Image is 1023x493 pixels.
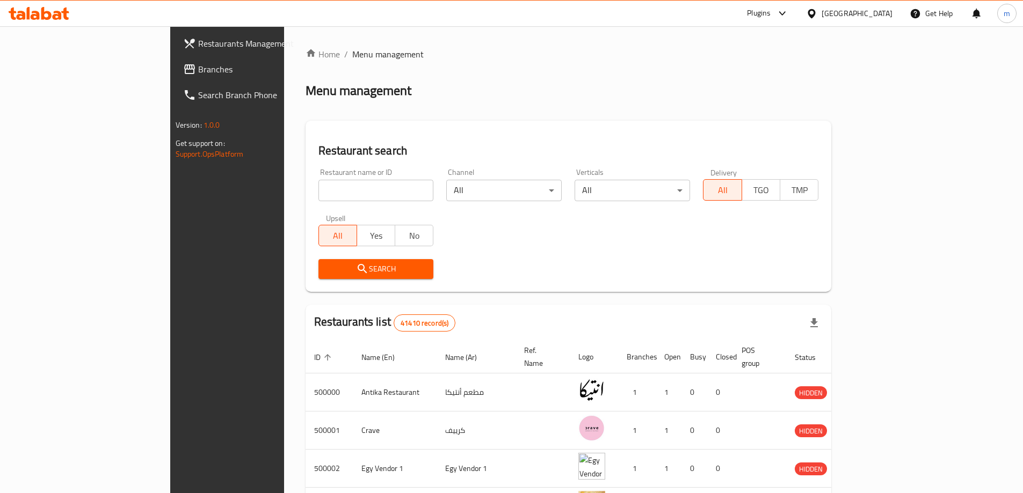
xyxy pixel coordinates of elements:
span: Version: [176,118,202,132]
img: Antika Restaurant [578,377,605,403]
div: All [446,180,562,201]
button: All [703,179,742,201]
button: No [395,225,433,246]
td: 1 [656,373,681,411]
input: Search for restaurant name or ID.. [318,180,434,201]
button: All [318,225,357,246]
span: ID [314,351,335,364]
span: Yes [361,228,391,244]
a: Support.OpsPlatform [176,147,244,161]
td: Antika Restaurant [353,373,437,411]
span: HIDDEN [795,425,827,437]
span: Get support on: [176,136,225,150]
button: Yes [357,225,395,246]
button: TGO [742,179,780,201]
span: Search Branch Phone [198,89,332,101]
th: Closed [707,341,733,373]
label: Delivery [710,168,737,176]
div: All [575,180,690,201]
td: كرييف [437,411,516,450]
span: All [708,182,737,198]
span: All [323,228,353,244]
td: 1 [618,373,656,411]
label: Upsell [326,214,346,222]
div: Total records count [394,314,455,332]
th: Logo [570,341,618,373]
span: HIDDEN [795,463,827,475]
td: 1 [656,450,681,488]
a: Branches [175,56,341,82]
span: Menu management [352,48,424,61]
th: Branches [618,341,656,373]
td: 0 [707,373,733,411]
h2: Menu management [306,82,411,99]
td: Egy Vendor 1 [437,450,516,488]
span: HIDDEN [795,387,827,399]
li: / [344,48,348,61]
span: Restaurants Management [198,37,332,50]
span: 1.0.0 [204,118,220,132]
a: Search Branch Phone [175,82,341,108]
button: TMP [780,179,818,201]
span: m [1004,8,1010,19]
span: Name (En) [361,351,409,364]
td: Egy Vendor 1 [353,450,437,488]
td: 1 [618,450,656,488]
td: 0 [707,450,733,488]
span: Name (Ar) [445,351,491,364]
span: Search [327,262,425,276]
h2: Restaurants list [314,314,456,332]
div: Export file [801,310,827,336]
div: [GEOGRAPHIC_DATA] [822,8,893,19]
td: 0 [681,373,707,411]
div: Plugins [747,7,771,20]
span: Ref. Name [524,344,557,370]
td: 0 [681,411,707,450]
span: Status [795,351,830,364]
td: 0 [707,411,733,450]
h2: Restaurant search [318,143,819,159]
th: Open [656,341,681,373]
td: مطعم أنتيكا [437,373,516,411]
img: Crave [578,415,605,442]
span: Branches [198,63,332,76]
span: TGO [746,182,776,198]
span: No [400,228,429,244]
span: TMP [785,182,814,198]
th: Busy [681,341,707,373]
td: Crave [353,411,437,450]
td: 0 [681,450,707,488]
td: 1 [618,411,656,450]
a: Restaurants Management [175,31,341,56]
span: 41410 record(s) [394,318,455,328]
img: Egy Vendor 1 [578,453,605,480]
td: 1 [656,411,681,450]
button: Search [318,259,434,279]
span: POS group [742,344,773,370]
nav: breadcrumb [306,48,832,61]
